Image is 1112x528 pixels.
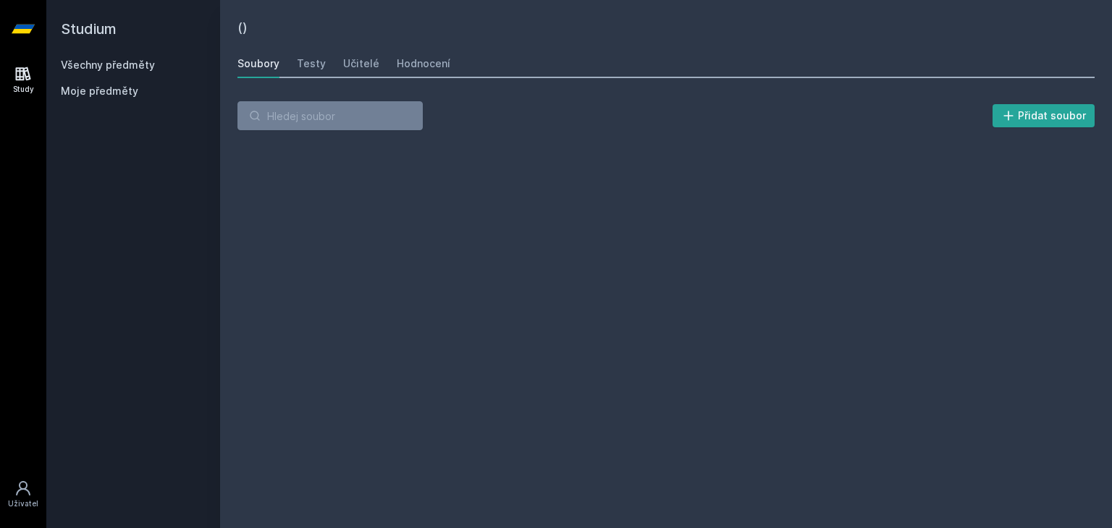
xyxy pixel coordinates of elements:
[8,498,38,509] div: Uživatel
[237,56,279,71] div: Soubory
[397,56,450,71] div: Hodnocení
[297,49,326,78] a: Testy
[3,472,43,516] a: Uživatel
[237,17,1095,38] h2: ()
[237,101,423,130] input: Hledej soubor
[61,59,155,71] a: Všechny předměty
[343,56,379,71] div: Učitelé
[343,49,379,78] a: Učitelé
[3,58,43,102] a: Study
[237,49,279,78] a: Soubory
[297,56,326,71] div: Testy
[993,104,1095,127] button: Přidat soubor
[13,84,34,95] div: Study
[397,49,450,78] a: Hodnocení
[61,84,138,98] span: Moje předměty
